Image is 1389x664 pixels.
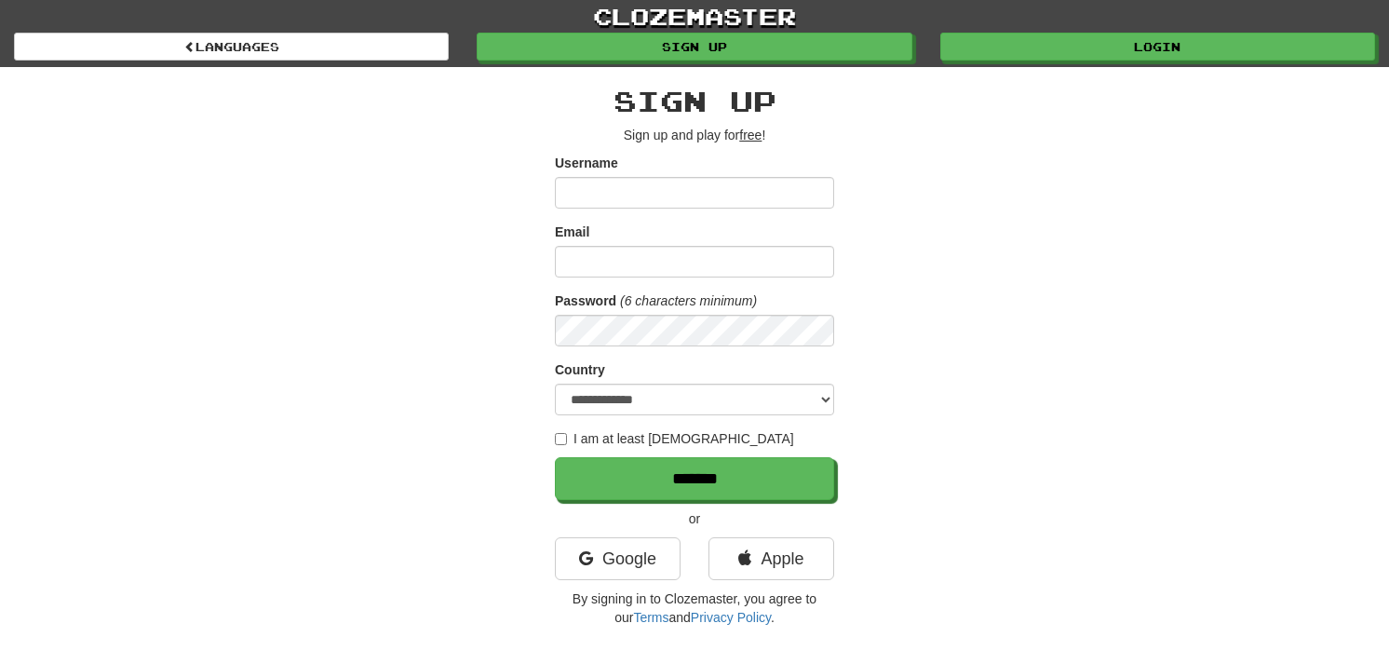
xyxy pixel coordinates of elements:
a: Login [940,33,1375,61]
label: Country [555,360,605,379]
h2: Sign up [555,86,834,116]
label: Password [555,291,616,310]
a: Google [555,537,681,580]
input: I am at least [DEMOGRAPHIC_DATA] [555,433,567,445]
u: free [739,128,762,142]
label: Username [555,154,618,172]
p: or [555,509,834,528]
p: Sign up and play for ! [555,126,834,144]
a: Privacy Policy [691,610,771,625]
label: I am at least [DEMOGRAPHIC_DATA] [555,429,794,448]
p: By signing in to Clozemaster, you agree to our and . [555,589,834,627]
a: Languages [14,33,449,61]
label: Email [555,223,589,241]
a: Apple [708,537,834,580]
em: (6 characters minimum) [620,293,757,308]
a: Sign up [477,33,911,61]
a: Terms [633,610,668,625]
